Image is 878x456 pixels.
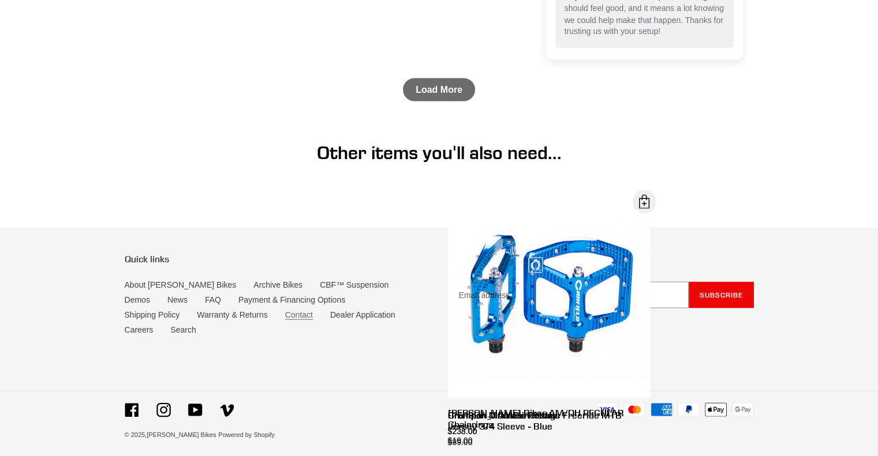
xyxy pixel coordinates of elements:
a: Crampon Ultimate Pedals $238.00 Open Dialog Crampon Ultimate Pedals [448,195,650,437]
h1: Other items you'll also need... [125,141,754,163]
a: Powered by Shopify [218,431,275,438]
a: [PERSON_NAME] Bikes [147,431,216,438]
a: Archive Bikes [253,280,302,289]
small: © 2025, [125,431,216,438]
a: About [PERSON_NAME] Bikes [125,280,237,289]
span: Subscribe [700,290,743,299]
a: Careers [125,325,154,334]
a: Dealer Application [330,310,395,319]
a: Search [170,325,196,334]
a: Load More [403,78,475,101]
a: Shipping Policy [125,310,180,319]
a: Demos [125,295,150,304]
a: Contact [285,310,313,319]
a: FAQ [205,295,221,304]
a: CBF™ Suspension [320,280,388,289]
a: Payment & Financing Options [238,295,345,304]
p: Quick links [125,253,431,264]
button: Subscribe [689,281,754,308]
a: Warranty & Returns [197,310,267,319]
a: News [167,295,188,304]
